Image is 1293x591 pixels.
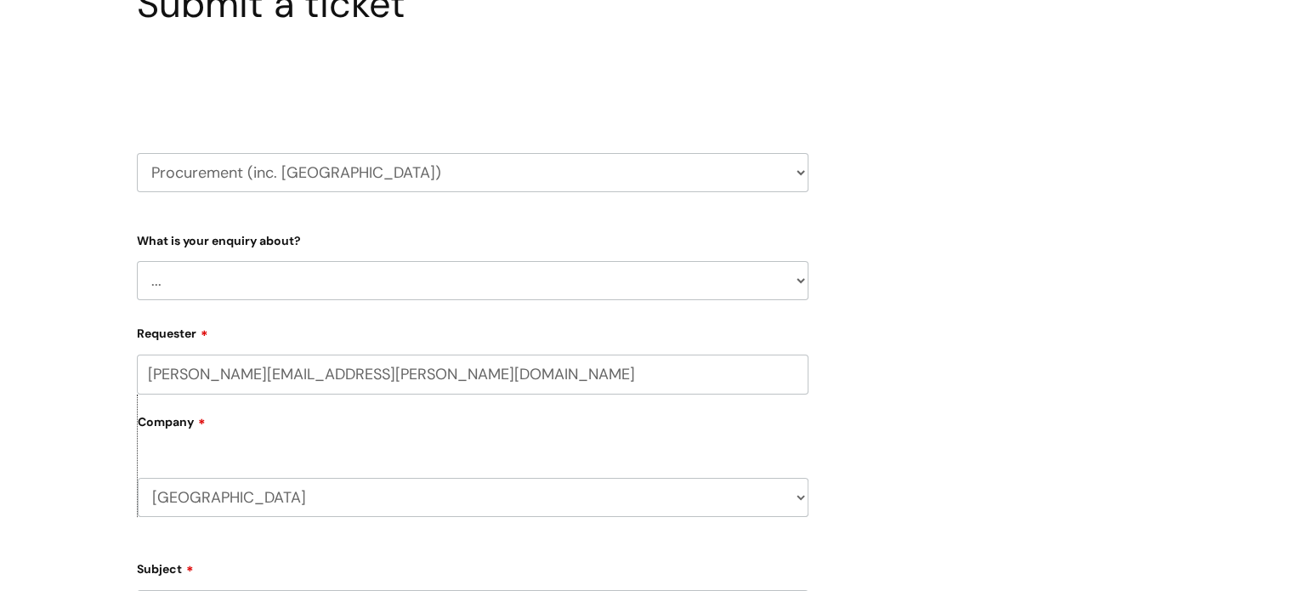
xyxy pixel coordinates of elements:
input: Email [137,355,808,394]
label: Company [138,409,808,447]
h2: Select issue type [137,66,808,98]
label: Requester [137,321,808,341]
label: Subject [137,556,808,577]
label: What is your enquiry about? [137,230,808,248]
